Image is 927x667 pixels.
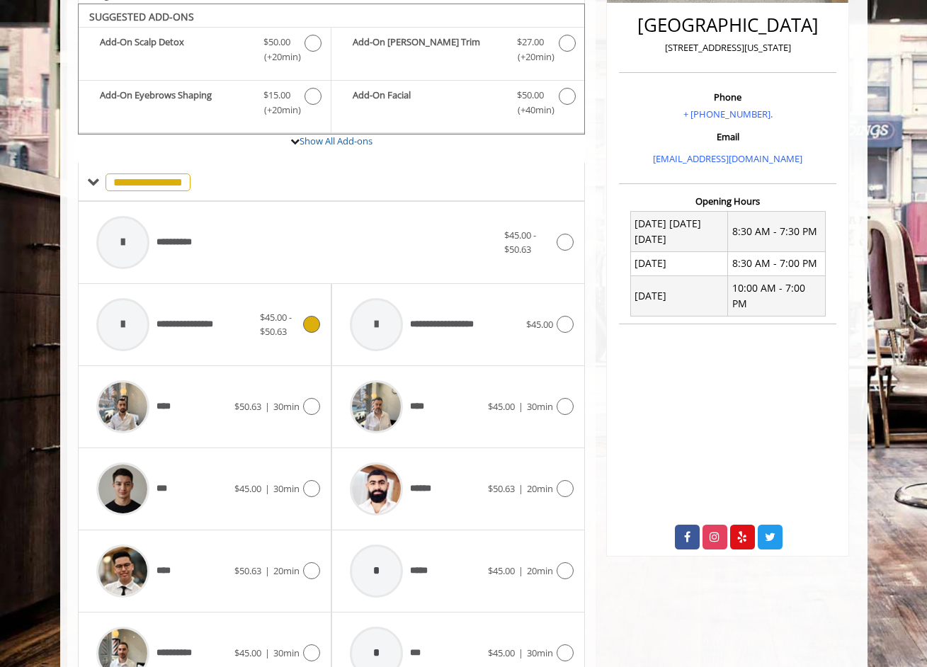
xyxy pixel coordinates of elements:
span: | [518,482,523,495]
td: 8:30 AM - 7:00 PM [728,251,826,275]
span: 20min [527,564,553,577]
span: $45.00 - $50.63 [504,229,536,256]
span: $27.00 [517,35,544,50]
span: $50.63 [488,482,515,495]
h3: Phone [622,92,833,102]
label: Add-On Eyebrows Shaping [86,88,324,121]
td: [DATE] [630,251,728,275]
a: + [PHONE_NUMBER]. [683,108,773,120]
label: Add-On Facial [339,88,577,121]
span: $45.00 [526,318,553,331]
label: Add-On Beard Trim [339,35,577,68]
span: (+20min ) [509,50,551,64]
b: SUGGESTED ADD-ONS [89,10,194,23]
span: $50.63 [234,400,261,413]
a: Show All Add-ons [300,135,372,147]
td: 8:30 AM - 7:30 PM [728,212,826,252]
span: $45.00 [234,646,261,659]
span: | [265,564,270,577]
span: $50.00 [517,88,544,103]
b: Add-On Facial [353,88,503,118]
td: [DATE] [DATE] [DATE] [630,212,728,252]
span: (+40min ) [509,103,551,118]
span: $45.00 [488,564,515,577]
span: | [265,482,270,495]
p: [STREET_ADDRESS][US_STATE] [622,40,833,55]
span: | [265,400,270,413]
span: $15.00 [263,88,290,103]
td: 10:00 AM - 7:00 PM [728,276,826,317]
span: 30min [527,646,553,659]
span: 30min [273,482,300,495]
b: Add-On [PERSON_NAME] Trim [353,35,503,64]
span: 30min [273,646,300,659]
span: 20min [273,564,300,577]
span: | [518,564,523,577]
span: 30min [527,400,553,413]
span: $45.00 [488,400,515,413]
td: [DATE] [630,276,728,317]
span: (+20min ) [256,50,297,64]
span: 20min [527,482,553,495]
span: | [265,646,270,659]
a: [EMAIL_ADDRESS][DOMAIN_NAME] [653,152,802,165]
h3: Opening Hours [619,196,836,206]
span: $45.00 [488,646,515,659]
h2: [GEOGRAPHIC_DATA] [622,15,833,35]
span: $45.00 - $50.63 [260,311,292,338]
b: Add-On Eyebrows Shaping [100,88,249,118]
span: | [518,400,523,413]
b: Add-On Scalp Detox [100,35,249,64]
h3: Email [622,132,833,142]
span: $45.00 [234,482,261,495]
div: The Made Man Haircut Add-onS [78,4,586,135]
span: | [518,646,523,659]
span: 30min [273,400,300,413]
span: $50.00 [263,35,290,50]
span: (+20min ) [256,103,297,118]
label: Add-On Scalp Detox [86,35,324,68]
span: $50.63 [234,564,261,577]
